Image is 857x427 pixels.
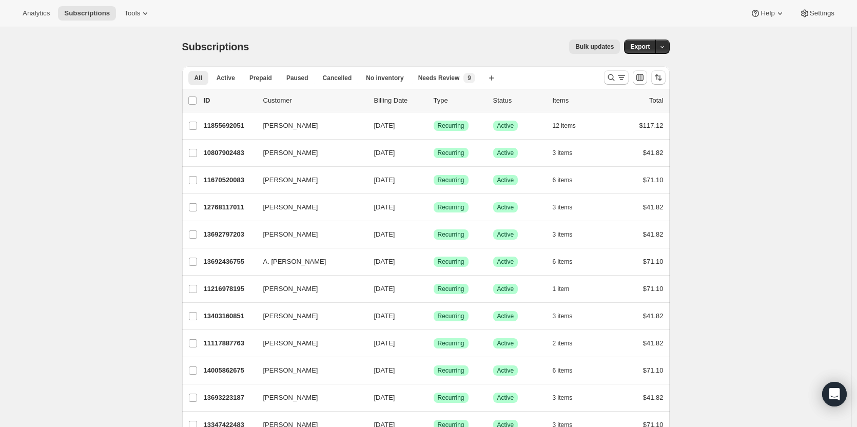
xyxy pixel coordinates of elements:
[497,149,514,157] span: Active
[204,255,664,269] div: 13692436755A. [PERSON_NAME][DATE]SuccessRecurringSuccessActive6 items$71.10
[438,366,464,375] span: Recurring
[204,121,255,131] p: 11855692051
[204,282,664,296] div: 11216978195[PERSON_NAME][DATE]SuccessRecurringSuccessActive1 item$71.10
[810,9,834,17] span: Settings
[493,95,544,106] p: Status
[553,230,573,239] span: 3 items
[257,199,360,216] button: [PERSON_NAME]
[468,74,471,82] span: 9
[257,226,360,243] button: [PERSON_NAME]
[263,175,318,185] span: [PERSON_NAME]
[366,74,403,82] span: No inventory
[374,339,395,347] span: [DATE]
[483,71,500,85] button: Create new view
[257,254,360,270] button: A. [PERSON_NAME]
[553,95,604,106] div: Items
[323,74,352,82] span: Cancelled
[497,285,514,293] span: Active
[257,281,360,297] button: [PERSON_NAME]
[553,339,573,347] span: 2 items
[438,122,464,130] span: Recurring
[553,312,573,320] span: 3 items
[643,394,664,401] span: $41.82
[497,122,514,130] span: Active
[639,122,664,129] span: $117.12
[204,146,664,160] div: 10807902483[PERSON_NAME][DATE]SuccessRecurringSuccessActive3 items$41.82
[553,227,584,242] button: 3 items
[434,95,485,106] div: Type
[263,229,318,240] span: [PERSON_NAME]
[257,118,360,134] button: [PERSON_NAME]
[438,394,464,402] span: Recurring
[553,200,584,215] button: 3 items
[263,311,318,321] span: [PERSON_NAME]
[651,70,666,85] button: Sort the results
[643,230,664,238] span: $41.82
[374,203,395,211] span: [DATE]
[497,230,514,239] span: Active
[118,6,157,21] button: Tools
[438,258,464,266] span: Recurring
[649,95,663,106] p: Total
[553,282,581,296] button: 1 item
[204,257,255,267] p: 13692436755
[204,175,255,185] p: 11670520083
[630,43,650,51] span: Export
[575,43,614,51] span: Bulk updates
[438,339,464,347] span: Recurring
[204,363,664,378] div: 14005862675[PERSON_NAME][DATE]SuccessRecurringSuccessActive6 items$71.10
[553,391,584,405] button: 3 items
[374,176,395,184] span: [DATE]
[643,176,664,184] span: $71.10
[497,258,514,266] span: Active
[553,119,587,133] button: 12 items
[194,74,202,82] span: All
[204,365,255,376] p: 14005862675
[257,335,360,352] button: [PERSON_NAME]
[263,284,318,294] span: [PERSON_NAME]
[204,227,664,242] div: 13692797203[PERSON_NAME][DATE]SuccessRecurringSuccessActive3 items$41.82
[553,149,573,157] span: 3 items
[643,258,664,265] span: $71.10
[553,122,576,130] span: 12 items
[204,309,664,323] div: 13403160851[PERSON_NAME][DATE]SuccessRecurringSuccessActive3 items$41.82
[497,339,514,347] span: Active
[204,229,255,240] p: 13692797203
[643,366,664,374] span: $71.10
[643,312,664,320] span: $41.82
[204,173,664,187] div: 11670520083[PERSON_NAME][DATE]SuccessRecurringSuccessActive6 items$71.10
[204,338,255,348] p: 11117887763
[249,74,272,82] span: Prepaid
[497,366,514,375] span: Active
[204,311,255,321] p: 13403160851
[374,230,395,238] span: [DATE]
[497,312,514,320] span: Active
[263,202,318,212] span: [PERSON_NAME]
[257,308,360,324] button: [PERSON_NAME]
[497,176,514,184] span: Active
[438,149,464,157] span: Recurring
[204,393,255,403] p: 13693223187
[204,336,664,351] div: 11117887763[PERSON_NAME][DATE]SuccessRecurringSuccessActive2 items$41.82
[633,70,647,85] button: Customize table column order and visibility
[286,74,308,82] span: Paused
[124,9,140,17] span: Tools
[553,146,584,160] button: 3 items
[497,203,514,211] span: Active
[553,176,573,184] span: 6 items
[497,394,514,402] span: Active
[204,95,664,106] div: IDCustomerBilling DateTypeStatusItemsTotal
[204,284,255,294] p: 11216978195
[822,382,847,406] div: Open Intercom Messenger
[374,149,395,157] span: [DATE]
[553,336,584,351] button: 2 items
[744,6,791,21] button: Help
[263,338,318,348] span: [PERSON_NAME]
[643,149,664,157] span: $41.82
[553,255,584,269] button: 6 items
[64,9,110,17] span: Subscriptions
[204,200,664,215] div: 12768117011[PERSON_NAME][DATE]SuccessRecurringSuccessActive3 items$41.82
[257,390,360,406] button: [PERSON_NAME]
[553,366,573,375] span: 6 items
[553,285,570,293] span: 1 item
